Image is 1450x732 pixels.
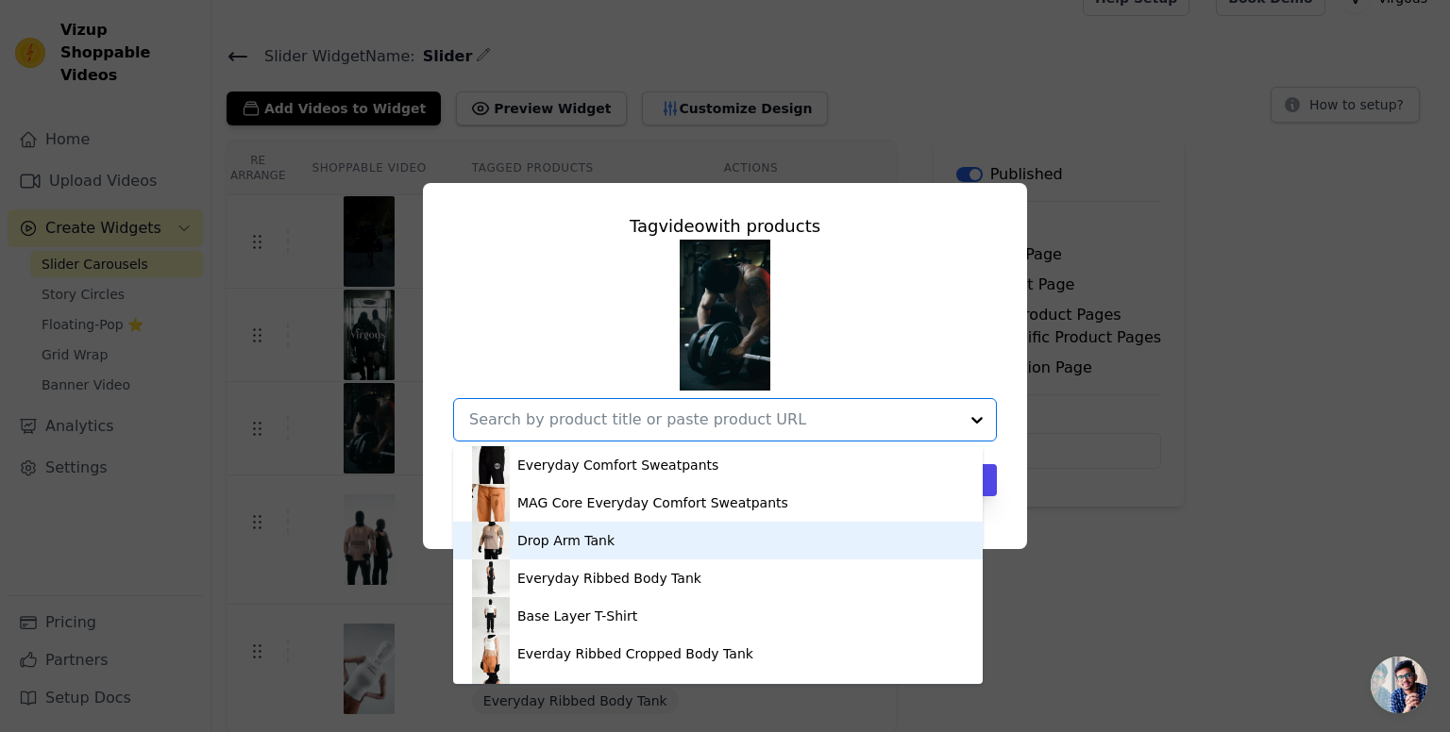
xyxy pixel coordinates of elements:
div: Everyday Ribbed Body Tank [517,682,701,701]
img: product thumbnail [472,446,510,484]
div: Tag video with products [453,213,997,240]
input: Search by product title or paste product URL [469,408,958,431]
img: product thumbnail [472,522,510,559]
img: product thumbnail [472,673,510,710]
div: Everday Ribbed Cropped Body Tank [517,644,753,663]
img: product thumbnail [472,484,510,522]
img: product thumbnail [472,597,510,635]
div: MAG Core Everyday Comfort Sweatpants [517,493,788,512]
a: Open chat [1371,657,1427,713]
div: Drop Arm Tank [517,531,615,550]
img: product thumbnail [472,635,510,673]
img: vizup-images-8165.png [680,240,770,391]
div: Base Layer T-Shirt [517,607,637,625]
img: product thumbnail [472,559,510,597]
div: Everyday Ribbed Body Tank [517,569,701,588]
div: Everyday Comfort Sweatpants [517,456,718,474]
